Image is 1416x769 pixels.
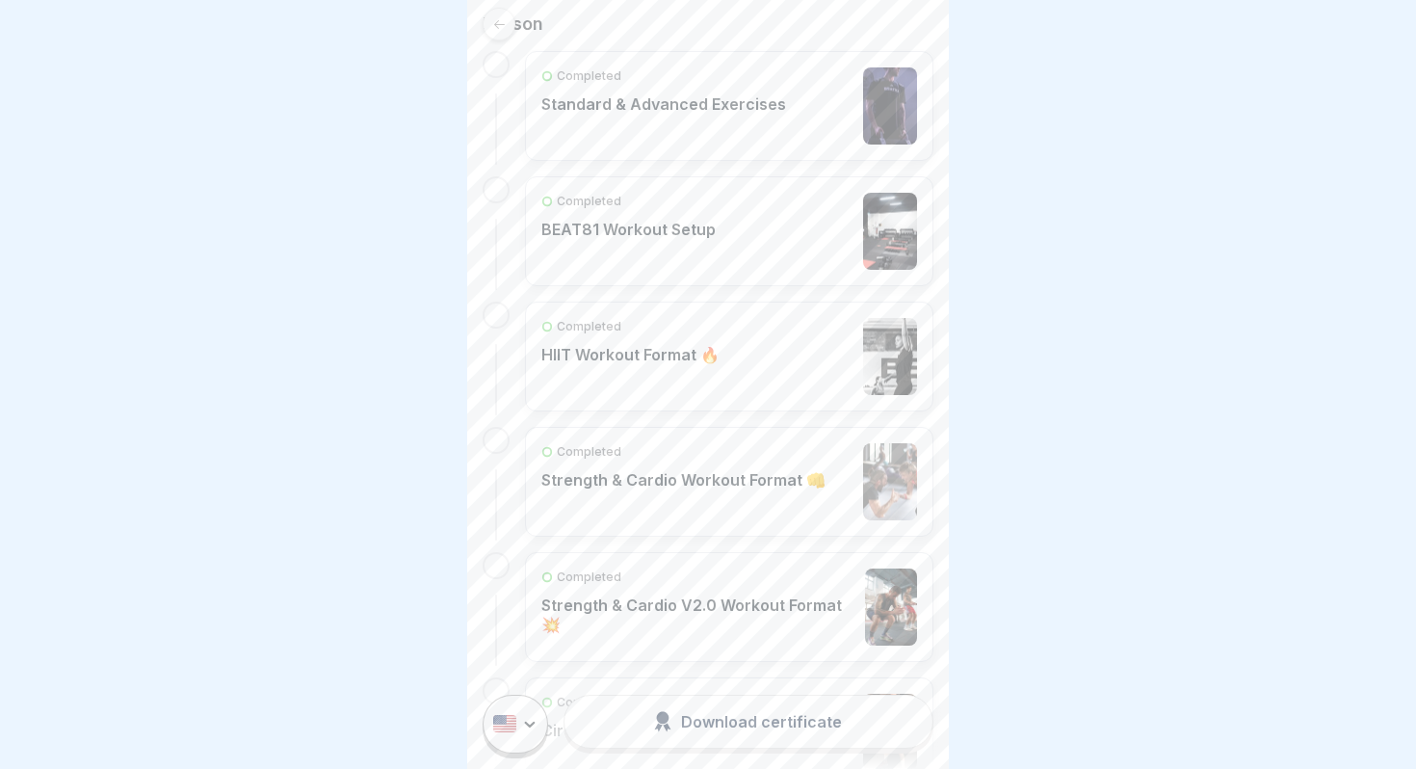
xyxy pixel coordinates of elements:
[863,193,917,270] img: cljrv7g6o05mqeu013nr3z7j5.jpg
[557,193,621,210] p: Completed
[541,193,917,270] a: CompletedBEAT81 Workout Setup
[493,716,516,733] img: us.svg
[541,318,917,395] a: CompletedHIIT Workout Format 🔥
[863,318,917,395] img: clwqbg4fo00053b78qgylwbtg.jpg
[654,711,842,732] div: Download certificate
[865,569,917,646] img: cljrv4chf055weu01gt6l7xk5.jpg
[557,443,621,461] p: Completed
[541,569,917,646] a: CompletedStrength & Cardio V2.0 Workout Format 💥
[541,220,716,239] p: BEAT81 Workout Setup
[863,67,917,145] img: clwqaxbde00003b78a6za28ty.jpg
[541,470,826,490] p: Strength & Cardio Workout Format 👊
[541,345,720,364] p: HIIT Workout Format 🔥
[541,596,855,634] p: Strength & Cardio V2.0 Workout Format 💥
[541,67,917,145] a: CompletedStandard & Advanced Exercises
[557,67,621,85] p: Completed
[541,443,917,520] a: CompletedStrength & Cardio Workout Format 👊
[541,94,786,114] p: Standard & Advanced Exercises
[863,443,917,520] img: clwqdb54p000g3b7870iru2ao.jpg
[557,569,621,586] p: Completed
[557,318,621,335] p: Completed
[564,695,933,749] button: Download certificate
